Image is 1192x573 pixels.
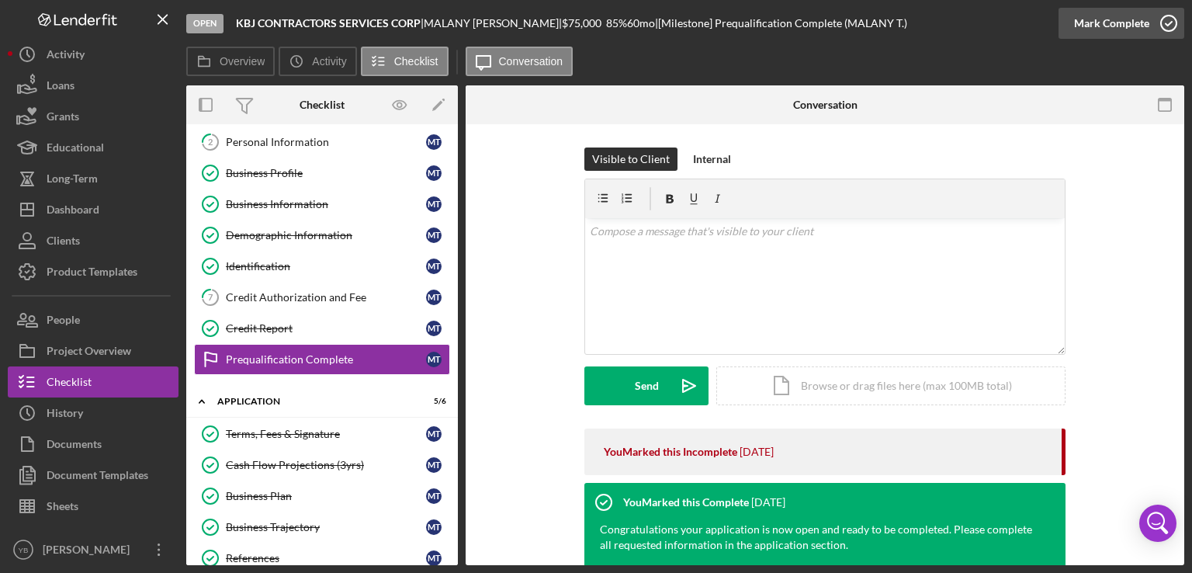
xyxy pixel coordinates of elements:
[194,481,450,512] a: Business PlanMT
[47,460,148,495] div: Document Templates
[226,198,426,210] div: Business Information
[1139,505,1176,542] div: Open Intercom Messenger
[1059,8,1184,39] button: Mark Complete
[426,196,442,212] div: M T
[226,552,426,564] div: References
[8,256,178,287] button: Product Templates
[194,282,450,313] a: 7Credit Authorization and FeeMT
[19,546,29,554] text: YB
[226,167,426,179] div: Business Profile
[424,17,562,30] div: MALANY [PERSON_NAME] |
[8,366,178,398] button: Checklist
[186,14,223,33] div: Open
[300,99,345,111] div: Checklist
[426,259,442,274] div: M T
[194,189,450,220] a: Business InformationMT
[426,290,442,305] div: M T
[8,304,178,335] a: People
[8,429,178,460] button: Documents
[47,304,80,339] div: People
[226,490,426,502] div: Business Plan
[418,397,446,406] div: 5 / 6
[226,136,426,148] div: Personal Information
[600,522,1034,553] div: Congratulations your application is now open and ready to be completed. Please complete all reque...
[279,47,356,76] button: Activity
[194,313,450,344] a: Credit ReportMT
[8,70,178,101] button: Loans
[8,398,178,429] button: History
[623,496,749,509] div: You Marked this Complete
[226,521,426,533] div: Business Trajectory
[751,496,785,509] time: 2025-08-23 02:01
[8,132,178,163] button: Educational
[466,47,573,76] button: Conversation
[226,353,426,366] div: Prequalification Complete
[8,101,178,132] button: Grants
[208,137,213,147] tspan: 2
[47,70,74,105] div: Loans
[217,397,407,406] div: Application
[194,418,450,450] a: Terms, Fees & SignatureMT
[208,292,213,302] tspan: 7
[226,229,426,241] div: Demographic Information
[194,450,450,481] a: Cash Flow Projections (3yrs)MT
[47,366,92,401] div: Checklist
[426,457,442,473] div: M T
[426,227,442,243] div: M T
[226,428,426,440] div: Terms, Fees & Signature
[584,148,677,171] button: Visible to Client
[8,225,178,256] button: Clients
[39,534,140,569] div: [PERSON_NAME]
[194,512,450,543] a: Business TrajectoryMT
[47,39,85,74] div: Activity
[604,446,737,458] div: You Marked this Incomplete
[226,459,426,471] div: Cash Flow Projections (3yrs)
[8,335,178,366] button: Project Overview
[47,398,83,432] div: History
[194,158,450,189] a: Business ProfileMT
[1074,8,1149,39] div: Mark Complete
[426,165,442,181] div: M T
[499,55,563,68] label: Conversation
[47,335,131,370] div: Project Overview
[8,491,178,522] button: Sheets
[47,491,78,526] div: Sheets
[186,47,275,76] button: Overview
[426,488,442,504] div: M T
[8,534,178,565] button: YB[PERSON_NAME]
[426,550,442,566] div: M T
[685,148,739,171] button: Internal
[426,321,442,336] div: M T
[8,39,178,70] a: Activity
[8,460,178,491] a: Document Templates
[47,429,102,464] div: Documents
[226,291,426,304] div: Credit Authorization and Fee
[47,101,79,136] div: Grants
[194,344,450,375] a: Prequalification CompleteMT
[693,148,731,171] div: Internal
[8,194,178,225] button: Dashboard
[740,446,774,458] time: 2025-09-02 17:33
[194,220,450,251] a: Demographic InformationMT
[655,17,907,30] div: | [Milestone] Prequalification Complete (MALANY T.)
[226,260,426,273] div: Identification
[226,322,426,335] div: Credit Report
[236,17,424,30] div: |
[426,519,442,535] div: M T
[47,132,104,167] div: Educational
[592,148,670,171] div: Visible to Client
[8,163,178,194] button: Long-Term
[194,251,450,282] a: IdentificationMT
[47,256,137,291] div: Product Templates
[584,366,709,405] button: Send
